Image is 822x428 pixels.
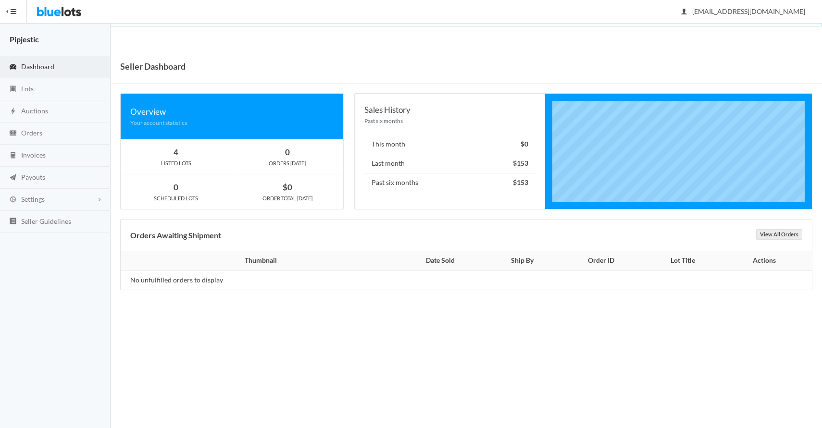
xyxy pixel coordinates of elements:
[485,251,560,270] th: Ship By
[10,35,39,44] strong: Pipjestic
[130,105,334,118] div: Overview
[8,217,18,226] ion-icon: list box
[21,173,45,181] span: Payouts
[8,173,18,183] ion-icon: paper plane
[130,231,221,240] b: Orders Awaiting Shipment
[364,154,536,173] li: Last month
[8,63,18,72] ion-icon: speedometer
[21,129,42,137] span: Orders
[679,8,689,17] ion-icon: person
[232,194,343,203] div: ORDER TOTAL [DATE]
[722,251,812,270] th: Actions
[8,129,18,138] ion-icon: cash
[130,118,334,127] div: Your account statistics
[521,140,528,148] strong: $0
[121,194,232,203] div: SCHEDULED LOTS
[174,147,178,157] strong: 4
[560,251,643,270] th: Order ID
[756,229,802,240] a: View All Orders
[21,85,34,93] span: Lots
[283,182,292,192] strong: $0
[8,196,18,205] ion-icon: cog
[8,151,18,160] ion-icon: calculator
[121,159,232,168] div: LISTED LOTS
[513,178,528,186] strong: $153
[21,217,71,225] span: Seller Guidelines
[364,173,536,192] li: Past six months
[21,151,46,159] span: Invoices
[364,116,536,125] div: Past six months
[8,85,18,94] ion-icon: clipboard
[174,182,178,192] strong: 0
[643,251,722,270] th: Lot Title
[364,103,536,116] div: Sales History
[8,107,18,116] ion-icon: flash
[396,251,485,270] th: Date Sold
[364,135,536,154] li: This month
[120,59,186,73] h1: Seller Dashboard
[682,7,805,15] span: [EMAIL_ADDRESS][DOMAIN_NAME]
[285,147,290,157] strong: 0
[121,270,396,290] td: No unfulfilled orders to display
[21,195,45,203] span: Settings
[513,159,528,167] strong: $153
[232,159,343,168] div: ORDERS [DATE]
[121,251,396,270] th: Thumbnail
[21,62,54,71] span: Dashboard
[21,107,48,115] span: Auctions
